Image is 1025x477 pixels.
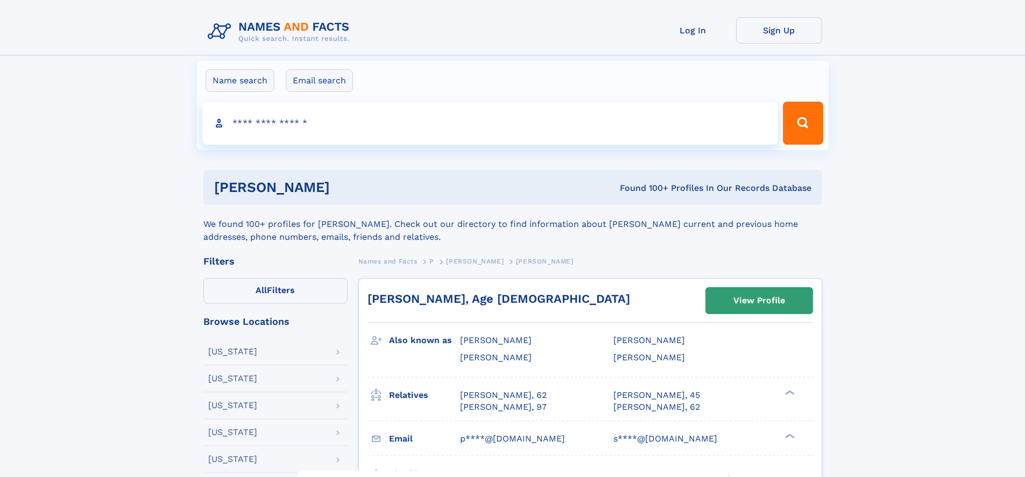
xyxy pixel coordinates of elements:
h3: Relatives [389,386,460,404]
a: [PERSON_NAME], 62 [613,401,700,413]
span: [PERSON_NAME] [460,335,532,345]
h3: Also known as [389,331,460,350]
a: P [429,254,434,268]
h3: Email [389,430,460,448]
div: We found 100+ profiles for [PERSON_NAME]. Check out our directory to find information about [PERS... [203,205,822,244]
a: [PERSON_NAME], Age [DEMOGRAPHIC_DATA] [367,292,630,305]
a: [PERSON_NAME], 45 [613,389,700,401]
img: Logo Names and Facts [203,17,358,46]
span: [PERSON_NAME] [613,335,685,345]
span: [PERSON_NAME] [446,258,504,265]
a: View Profile [706,288,812,314]
a: Names and Facts [358,254,418,268]
div: View Profile [733,288,785,313]
div: [US_STATE] [208,374,257,383]
div: [US_STATE] [208,428,257,437]
span: [PERSON_NAME] [460,352,532,362]
label: Name search [206,69,274,92]
a: [PERSON_NAME], 62 [460,389,547,401]
span: All [256,285,267,295]
label: Email search [286,69,353,92]
div: ❯ [782,432,795,439]
a: Log In [650,17,736,44]
div: [US_STATE] [208,401,257,410]
div: Browse Locations [203,317,348,326]
div: Found 100+ Profiles In Our Records Database [475,182,811,194]
div: [US_STATE] [208,455,257,464]
span: [PERSON_NAME] [613,352,685,362]
span: P [429,258,434,265]
input: search input [202,102,779,145]
label: Filters [203,278,348,304]
button: Search Button [783,102,823,145]
div: Filters [203,257,348,266]
h1: [PERSON_NAME] [214,181,475,194]
div: ❯ [782,389,795,396]
a: Sign Up [736,17,822,44]
a: [PERSON_NAME], 97 [460,401,547,413]
a: [PERSON_NAME] [446,254,504,268]
span: [PERSON_NAME] [516,258,574,265]
div: [US_STATE] [208,347,257,356]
